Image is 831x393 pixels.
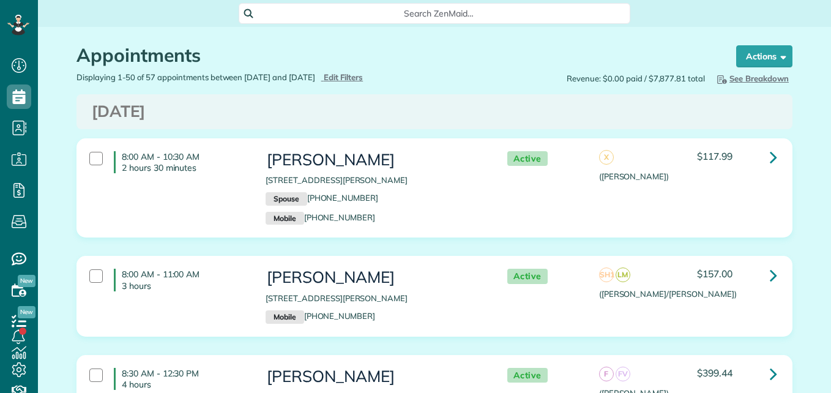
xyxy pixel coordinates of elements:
[599,150,614,165] span: X
[599,367,614,381] span: F
[507,368,548,383] span: Active
[18,275,35,287] span: New
[122,379,247,390] p: 4 hours
[736,45,792,67] button: Actions
[321,72,363,82] a: Edit Filters
[114,269,247,291] h4: 8:00 AM - 11:00 AM
[266,269,482,286] h3: [PERSON_NAME]
[18,306,35,318] span: New
[599,289,737,299] span: ([PERSON_NAME]/[PERSON_NAME])
[711,72,792,85] button: See Breakdown
[616,268,630,282] span: LM
[122,280,247,291] p: 3 hours
[122,162,247,173] p: 2 hours 30 minutes
[266,293,482,304] p: [STREET_ADDRESS][PERSON_NAME]
[507,151,548,167] span: Active
[114,151,247,173] h4: 8:00 AM - 10:30 AM
[715,73,789,83] span: See Breakdown
[507,269,548,284] span: Active
[67,72,434,83] div: Displaying 1-50 of 57 appointments between [DATE] and [DATE]
[266,192,307,206] small: Spouse
[616,367,630,381] span: FV
[324,72,363,82] span: Edit Filters
[599,171,669,181] span: ([PERSON_NAME])
[266,310,304,324] small: Mobile
[697,268,732,280] span: $157.00
[266,174,482,186] p: [STREET_ADDRESS][PERSON_NAME]
[92,103,777,121] h3: [DATE]
[266,193,378,203] a: Spouse[PHONE_NUMBER]
[599,268,614,282] span: SH1
[76,45,713,65] h1: Appointments
[266,368,482,386] h3: [PERSON_NAME]
[697,150,732,162] span: $117.99
[266,151,482,169] h3: [PERSON_NAME]
[567,73,705,84] span: Revenue: $0.00 paid / $7,877.81 total
[266,212,304,225] small: Mobile
[266,311,375,321] a: Mobile[PHONE_NUMBER]
[114,368,247,390] h4: 8:30 AM - 12:30 PM
[697,367,732,379] span: $399.44
[266,212,375,222] a: Mobile[PHONE_NUMBER]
